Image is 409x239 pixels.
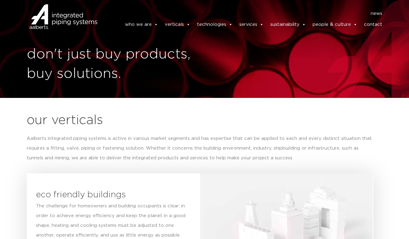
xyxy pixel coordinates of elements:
[165,19,190,31] a: verticals
[106,9,383,19] nav: Menu
[239,19,264,31] a: services
[197,19,233,31] a: technologies
[27,45,202,84] h1: don't just buy products, buy solutions.
[313,19,357,31] a: people & culture
[125,19,158,31] a: who we are
[270,19,306,31] a: sustainability
[27,134,374,163] p: Aalberts integrated piping systems is active in various market segments and has expertise that ca...
[371,9,382,19] a: news
[36,189,126,201] h3: eco friendly buildings
[27,113,374,128] h2: our verticals
[364,19,382,31] a: contact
